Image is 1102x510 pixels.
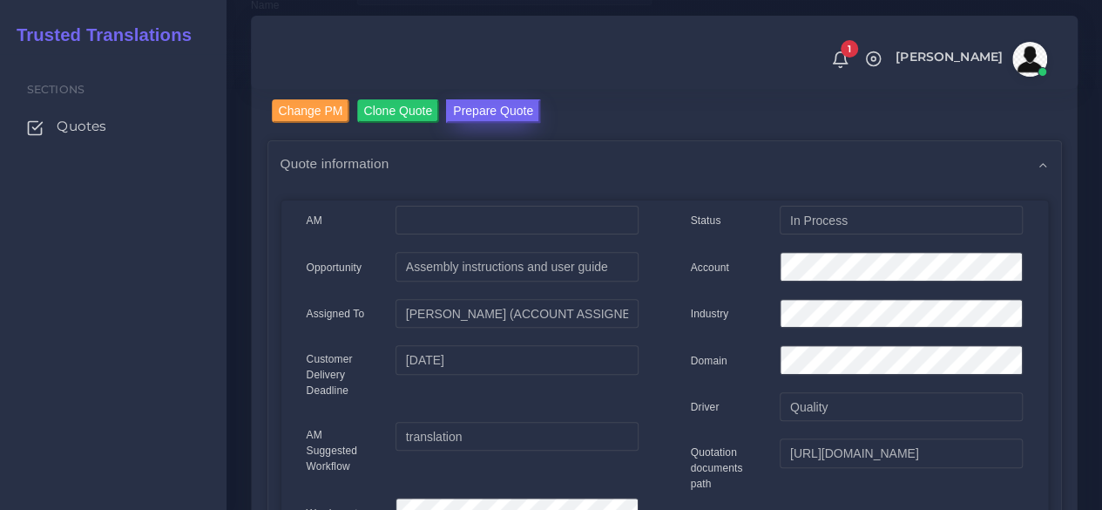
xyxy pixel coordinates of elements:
[446,99,540,127] a: Prepare Quote
[307,351,370,398] label: Customer Delivery Deadline
[272,99,350,123] input: Change PM
[691,399,720,415] label: Driver
[691,260,729,275] label: Account
[1012,42,1047,77] img: avatar
[446,99,540,123] button: Prepare Quote
[307,260,362,275] label: Opportunity
[691,445,754,492] label: Quotation documents path
[887,42,1053,77] a: [PERSON_NAME]avatar
[691,353,727,369] label: Domain
[307,306,365,322] label: Assigned To
[357,99,440,123] input: Clone Quote
[307,427,370,474] label: AM Suggested Workflow
[307,213,322,228] label: AM
[396,299,638,329] input: pm
[841,40,858,58] span: 1
[13,108,213,145] a: Quotes
[281,153,389,173] span: Quote information
[268,141,1061,186] div: Quote information
[57,117,106,136] span: Quotes
[825,50,855,69] a: 1
[691,306,729,322] label: Industry
[691,213,721,228] label: Status
[4,24,192,45] h2: Trusted Translations
[896,51,1003,63] span: [PERSON_NAME]
[4,21,192,50] a: Trusted Translations
[27,83,85,96] span: Sections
